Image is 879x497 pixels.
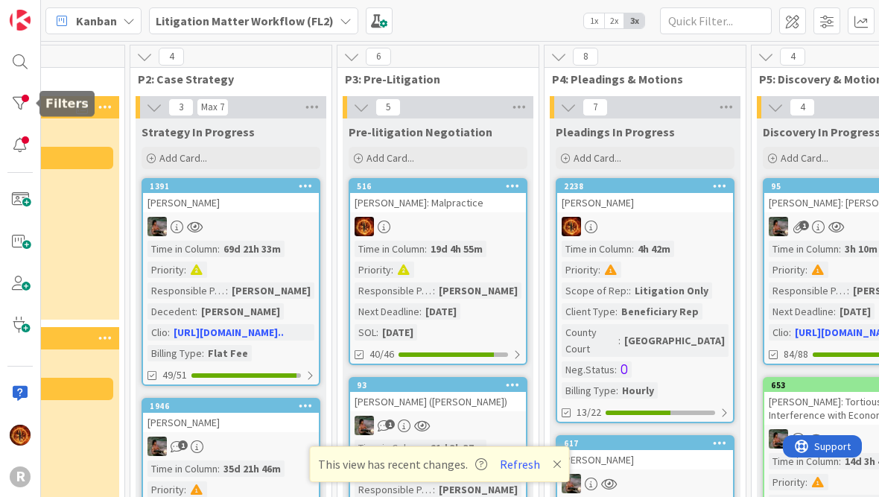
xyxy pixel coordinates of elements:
span: 84/88 [784,346,808,362]
span: : [195,303,197,320]
div: MW [143,217,319,236]
input: Quick Filter... [660,7,772,34]
div: 2238 [557,180,733,193]
span: Support [31,2,68,20]
div: MW [143,437,319,456]
div: [PERSON_NAME] [435,282,521,299]
div: [PERSON_NAME] [197,303,284,320]
div: Clio [769,324,789,341]
div: 1946[PERSON_NAME] [143,399,319,432]
div: 1391 [150,181,319,191]
button: Refresh [495,455,545,474]
span: Add Card... [366,151,414,165]
div: 1946 [150,401,319,411]
img: MW [562,474,581,493]
div: TR [350,217,526,236]
span: P4: Pleadings & Motions [552,72,727,86]
span: : [615,303,618,320]
span: : [433,282,435,299]
span: : [789,324,791,341]
img: MW [147,217,167,236]
div: Hourly [618,382,658,399]
div: [PERSON_NAME] [228,282,314,299]
div: Next Deadline [769,303,834,320]
span: : [218,460,220,477]
div: [GEOGRAPHIC_DATA] [621,332,729,349]
div: SOL [355,324,376,341]
div: 1391[PERSON_NAME] [143,180,319,212]
div: Scope of Rep: [562,282,629,299]
span: 49/51 [162,367,187,383]
div: Responsible Paralegal [147,282,226,299]
div: 35d 21h 46m [220,460,285,477]
span: P3: Pre-Litigation [345,72,520,86]
div: Time in Column [147,241,218,257]
div: Responsible Paralegal [769,282,847,299]
div: Responsible Paralegal [355,282,433,299]
div: Time in Column [562,241,632,257]
span: : [168,324,170,341]
span: 40/46 [369,346,394,362]
span: 8 [573,48,598,66]
div: [PERSON_NAME] [557,193,733,212]
span: : [847,282,849,299]
div: 69d 21h 33m [220,241,285,257]
img: MW [355,416,374,435]
div: [PERSON_NAME] ([PERSON_NAME]) [350,392,526,411]
div: Priority [562,262,598,278]
span: : [839,453,841,469]
span: Kanban [76,12,117,30]
div: R [10,466,31,487]
div: [DATE] [836,303,875,320]
span: : [616,382,618,399]
div: Priority [769,262,805,278]
span: : [629,282,631,299]
div: [PERSON_NAME] [143,413,319,432]
span: 4 [159,48,184,66]
span: : [425,440,427,456]
span: 6 [366,48,391,66]
div: Time in Column [147,460,218,477]
span: 3 [168,98,194,116]
div: [PERSON_NAME] [143,193,319,212]
div: 2238 [564,181,733,191]
span: P2: Case Strategy [138,72,313,86]
div: 516 [357,181,526,191]
span: 3x [624,13,644,28]
span: 1 [178,440,188,450]
a: [URL][DOMAIN_NAME].. [174,326,284,339]
div: 19d 4h 55m [427,241,486,257]
div: [DATE] [422,303,460,320]
div: Time in Column [769,241,839,257]
span: Add Card... [159,151,207,165]
div: 21d 3h 37m [427,440,486,456]
span: 5 [375,98,401,116]
span: : [425,241,427,257]
div: Client Type [562,303,615,320]
span: 7 [583,98,608,116]
img: MW [769,217,788,236]
b: Litigation Matter Workflow (FL2) [156,13,334,28]
span: Strategy In Progress [142,124,255,139]
span: 1 [385,420,395,429]
div: 516[PERSON_NAME]: Malpractice [350,180,526,212]
div: MW [557,474,733,493]
div: 1391 [143,180,319,193]
div: 93[PERSON_NAME] ([PERSON_NAME]) [350,379,526,411]
span: Pre-litigation Negotiation [349,124,492,139]
div: 2238[PERSON_NAME] [557,180,733,212]
div: 93 [357,380,526,390]
div: Litigation Only [631,282,712,299]
div: Priority [769,474,805,490]
span: Add Card... [574,151,621,165]
span: This view has recent changes. [318,455,487,473]
div: Time in Column [355,440,425,456]
span: : [419,303,422,320]
img: MW [769,429,788,449]
span: 4 [790,98,815,116]
div: Decedent [147,303,195,320]
img: TR [562,217,581,236]
span: : [834,303,836,320]
div: Time in Column [769,453,839,469]
span: : [226,282,228,299]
